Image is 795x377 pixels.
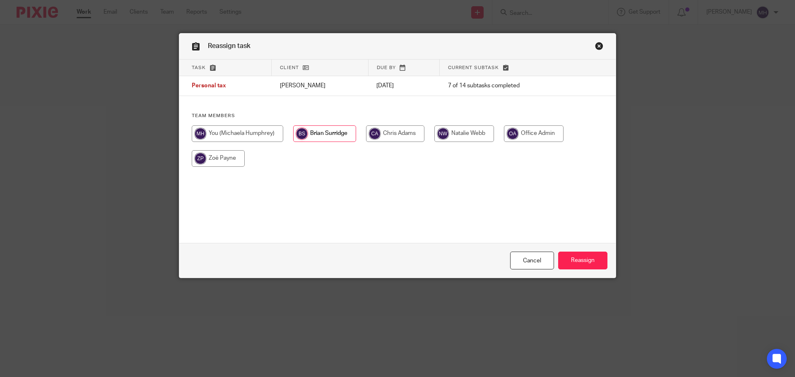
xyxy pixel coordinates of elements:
[280,65,299,70] span: Client
[192,83,226,89] span: Personal tax
[376,82,431,90] p: [DATE]
[208,43,251,49] span: Reassign task
[558,252,607,269] input: Reassign
[377,65,396,70] span: Due by
[448,65,499,70] span: Current subtask
[192,113,603,119] h4: Team members
[595,42,603,53] a: Close this dialog window
[440,76,577,96] td: 7 of 14 subtasks completed
[280,82,360,90] p: [PERSON_NAME]
[192,65,206,70] span: Task
[510,252,554,269] a: Close this dialog window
